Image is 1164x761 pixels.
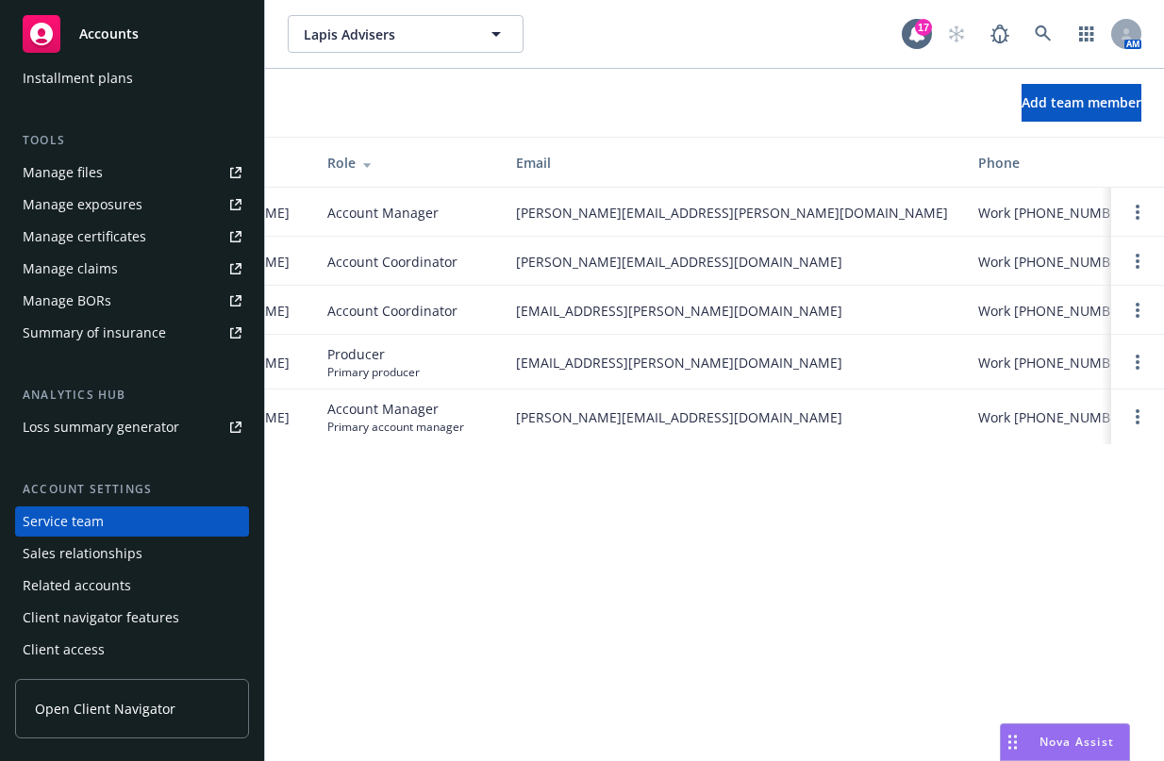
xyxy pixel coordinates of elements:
[15,480,249,499] div: Account settings
[1126,299,1149,322] a: Open options
[23,254,118,284] div: Manage claims
[516,252,948,272] span: [PERSON_NAME][EMAIL_ADDRESS][DOMAIN_NAME]
[516,353,948,372] span: [EMAIL_ADDRESS][PERSON_NAME][DOMAIN_NAME]
[1126,405,1149,428] a: Open options
[978,252,1131,272] span: Work [PHONE_NUMBER]
[1068,15,1106,53] a: Switch app
[15,131,249,150] div: Tools
[327,252,457,272] span: Account Coordinator
[1126,201,1149,223] a: Open options
[15,318,249,348] a: Summary of insurance
[516,301,948,321] span: [EMAIL_ADDRESS][PERSON_NAME][DOMAIN_NAME]
[15,603,249,633] a: Client navigator features
[15,286,249,316] a: Manage BORs
[23,571,131,601] div: Related accounts
[915,19,932,36] div: 17
[327,364,420,380] span: Primary producer
[1039,734,1114,750] span: Nova Assist
[1022,84,1141,122] button: Add team member
[327,419,464,435] span: Primary account manager
[15,386,249,405] div: Analytics hub
[15,157,249,188] a: Manage files
[15,538,249,569] a: Sales relationships
[15,222,249,252] a: Manage certificates
[23,286,111,316] div: Manage BORs
[327,153,486,173] div: Role
[23,635,105,665] div: Client access
[15,412,249,442] a: Loss summary generator
[35,699,175,719] span: Open Client Navigator
[1024,15,1062,53] a: Search
[327,301,457,321] span: Account Coordinator
[327,344,420,364] span: Producer
[23,63,133,93] div: Installment plans
[23,603,179,633] div: Client navigator features
[15,635,249,665] a: Client access
[15,63,249,93] a: Installment plans
[978,353,1131,372] span: Work [PHONE_NUMBER]
[327,203,439,223] span: Account Manager
[327,399,464,419] span: Account Manager
[516,203,948,223] span: [PERSON_NAME][EMAIL_ADDRESS][PERSON_NAME][DOMAIN_NAME]
[15,8,249,60] a: Accounts
[15,571,249,601] a: Related accounts
[1126,351,1149,373] a: Open options
[978,203,1131,223] span: Work [PHONE_NUMBER]
[978,407,1131,427] span: Work [PHONE_NUMBER]
[23,318,166,348] div: Summary of insurance
[1001,724,1024,760] div: Drag to move
[978,301,1131,321] span: Work [PHONE_NUMBER]
[15,190,249,220] a: Manage exposures
[516,153,948,173] div: Email
[516,407,948,427] span: [PERSON_NAME][EMAIL_ADDRESS][DOMAIN_NAME]
[23,190,142,220] div: Manage exposures
[23,157,103,188] div: Manage files
[23,506,104,537] div: Service team
[23,538,142,569] div: Sales relationships
[978,153,1137,173] div: Phone
[23,412,179,442] div: Loss summary generator
[15,254,249,284] a: Manage claims
[304,25,467,44] span: Lapis Advisers
[15,506,249,537] a: Service team
[1022,93,1141,111] span: Add team member
[1126,250,1149,273] a: Open options
[79,26,139,41] span: Accounts
[938,15,975,53] a: Start snowing
[288,15,524,53] button: Lapis Advisers
[1000,723,1130,761] button: Nova Assist
[23,222,146,252] div: Manage certificates
[981,15,1019,53] a: Report a Bug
